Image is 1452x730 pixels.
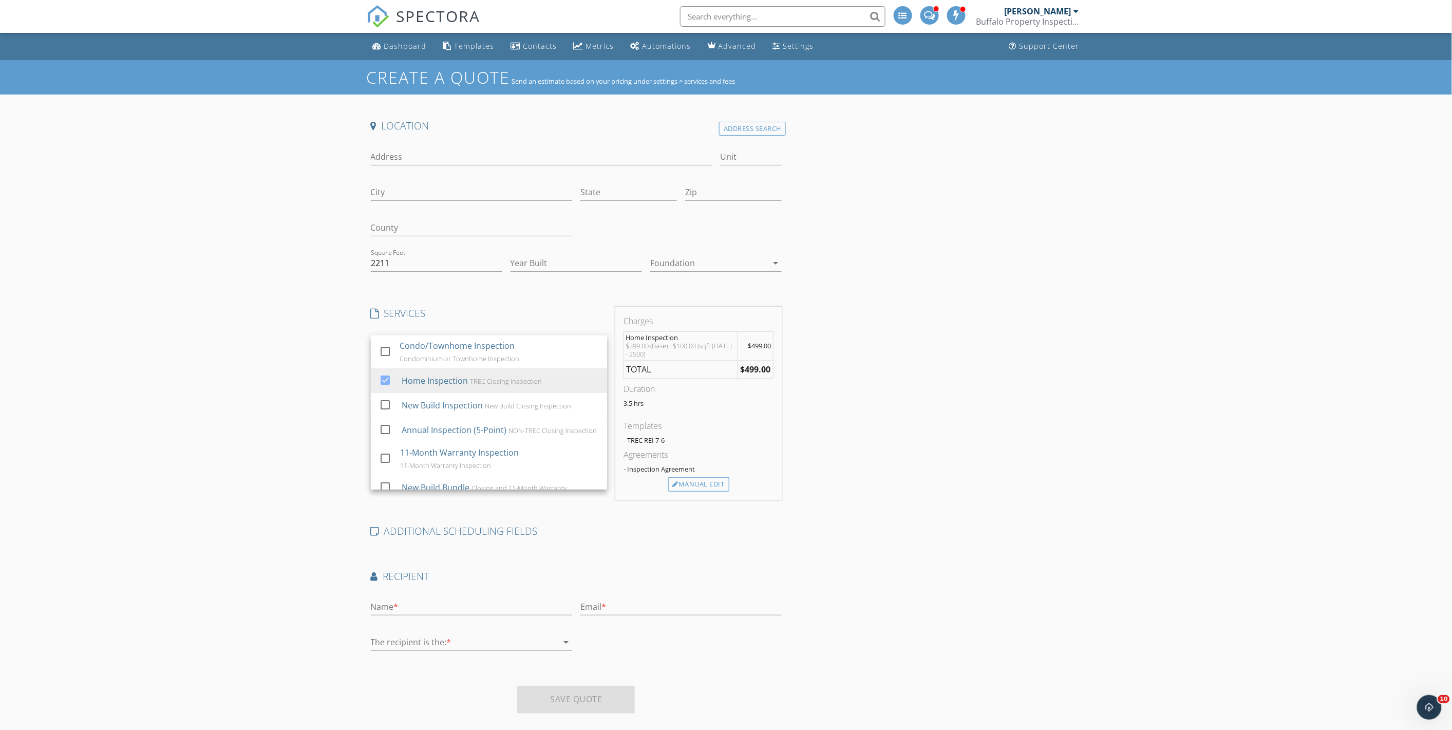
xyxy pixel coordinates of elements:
[367,14,481,35] a: SPECTORA
[400,340,515,352] div: Condo/Townhome Inspection
[1020,41,1080,51] div: Support Center
[624,465,774,473] div: - Inspection Agreement
[570,37,618,56] a: Metrics
[626,342,736,358] div: $399.00 (Base) +$100.00 (sqft [DATE] - 2500)
[400,461,491,470] div: 11-Month Warranty Inspection
[704,37,761,56] a: Advanced
[439,37,499,56] a: Templates
[400,446,519,459] div: 11-Month Warranty Inspection
[748,341,771,350] span: $499.00
[1438,695,1450,703] span: 10
[471,484,566,492] div: Closing and 11-Month Warranty
[976,16,1079,27] div: Buffalo Property Inspections
[719,122,786,136] div: Address Search
[643,41,691,51] div: Automations
[624,448,774,461] div: Agreements
[384,41,427,51] div: Dashboard
[627,37,695,56] a: Automations (Advanced)
[783,41,814,51] div: Settings
[401,424,506,436] div: Annual Inspection (5-Point)
[624,315,774,327] div: Charges
[367,66,511,88] h1: Create a Quote
[1005,6,1071,16] div: [PERSON_NAME]
[371,119,782,133] h4: Location
[560,636,572,648] i: arrow_drop_down
[1417,695,1442,720] iframe: Intercom live chat
[624,436,774,444] div: - TREC REI 7-6
[523,41,557,51] div: Contacts
[401,399,482,411] div: New Build Inspection
[401,481,469,494] div: New Build Bundle
[512,77,736,86] span: Send an estimate based on your pricing under settings > services and fees
[626,333,736,342] div: Home Inspection
[624,361,738,379] td: TOTAL
[367,5,389,28] img: The Best Home Inspection Software - Spectora
[719,41,757,51] div: Advanced
[508,426,596,435] div: NON-TREC Closing Inspection
[1005,37,1084,56] a: Support Center
[400,354,519,363] div: Condominium or Townhome Inspection
[369,37,431,56] a: Dashboard
[624,420,774,432] div: Templates
[668,477,729,492] div: Manual Edit
[740,364,770,375] strong: $499.00
[586,41,614,51] div: Metrics
[507,37,561,56] a: Contacts
[401,375,467,387] div: Home Inspection
[371,570,782,583] h4: Recipient
[371,525,782,538] h4: ADDITIONAL SCHEDULING FIELDS
[769,257,782,269] i: arrow_drop_down
[624,399,774,407] p: 3.5 hrs
[371,307,607,320] h4: SERVICES
[769,37,818,56] a: Settings
[484,402,571,410] div: New Build Closing Inspection
[680,6,885,27] input: Search everything...
[469,377,541,385] div: TREC Closing Inspection
[397,5,481,27] span: SPECTORA
[455,41,495,51] div: Templates
[624,383,774,395] div: Duration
